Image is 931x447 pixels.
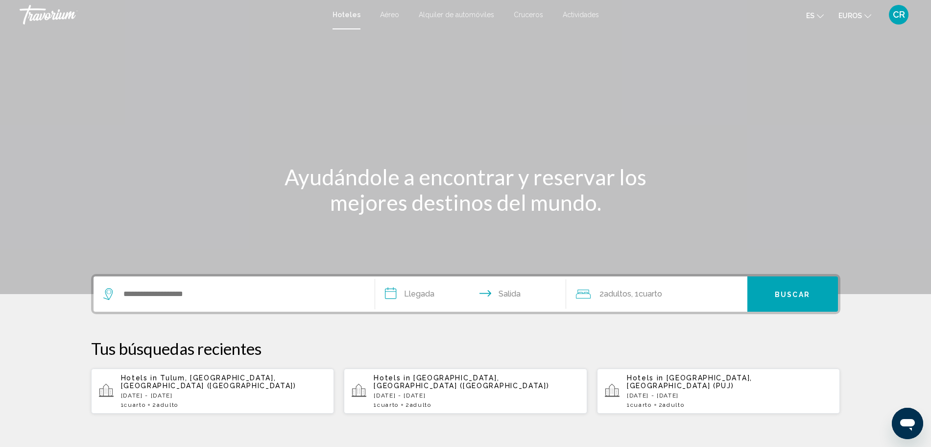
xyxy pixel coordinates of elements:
p: [DATE] - [DATE] [121,392,327,399]
a: Cruceros [514,11,543,19]
span: Adulto [663,401,684,408]
button: Buscar [747,276,838,312]
button: Cambiar idioma [806,8,824,23]
font: Cuarto [639,289,662,298]
a: Alquiler de automóviles [419,11,494,19]
span: Adulto [157,401,178,408]
font: CR [893,9,905,20]
font: euros [838,12,862,20]
span: 2 [659,401,685,408]
span: Hotels in [374,374,410,382]
span: Cuarto [630,401,652,408]
a: Actividades [563,11,599,19]
p: Tus búsquedas recientes [91,339,840,358]
span: 1 [121,401,146,408]
div: Widget de búsqueda [94,276,838,312]
button: Hotels in [GEOGRAPHIC_DATA], [GEOGRAPHIC_DATA] (PUJ)[DATE] - [DATE]1Cuarto2Adulto [597,368,840,414]
p: [DATE] - [DATE] [374,392,579,399]
span: Cuarto [377,401,399,408]
span: 2 [406,401,431,408]
span: Hotels in [121,374,158,382]
button: Hotels in Tulum, [GEOGRAPHIC_DATA], [GEOGRAPHIC_DATA] ([GEOGRAPHIC_DATA])[DATE] - [DATE]1Cuarto2A... [91,368,334,414]
span: Tulum, [GEOGRAPHIC_DATA], [GEOGRAPHIC_DATA] ([GEOGRAPHIC_DATA]) [121,374,296,390]
p: [DATE] - [DATE] [627,392,833,399]
button: Menú de usuario [886,4,911,25]
font: es [806,12,814,20]
span: Cuarto [124,401,145,408]
font: Ayudándole a encontrar y reservar los mejores destinos del mundo. [285,164,646,215]
a: Aéreo [380,11,399,19]
iframe: Botón para iniciar la ventana de mensajería [892,408,923,439]
span: [GEOGRAPHIC_DATA], [GEOGRAPHIC_DATA] ([GEOGRAPHIC_DATA]) [374,374,549,390]
button: Viajeros: 2 adultos, 0 niños [566,276,747,312]
a: Travorium [20,5,323,25]
font: Buscar [775,291,810,298]
span: 1 [374,401,399,408]
font: , 1 [631,289,639,298]
span: Adulto [410,401,431,408]
button: Hotels in [GEOGRAPHIC_DATA], [GEOGRAPHIC_DATA] ([GEOGRAPHIC_DATA])[DATE] - [DATE]1Cuarto2Adulto [344,368,587,414]
span: 2 [152,401,178,408]
span: Hotels in [627,374,664,382]
span: [GEOGRAPHIC_DATA], [GEOGRAPHIC_DATA] (PUJ) [627,374,752,390]
a: Hoteles [333,11,360,19]
font: adultos [604,289,631,298]
span: 1 [627,401,652,408]
font: 2 [599,289,604,298]
button: Cambiar moneda [838,8,871,23]
button: Fechas de entrada y salida [375,276,566,312]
